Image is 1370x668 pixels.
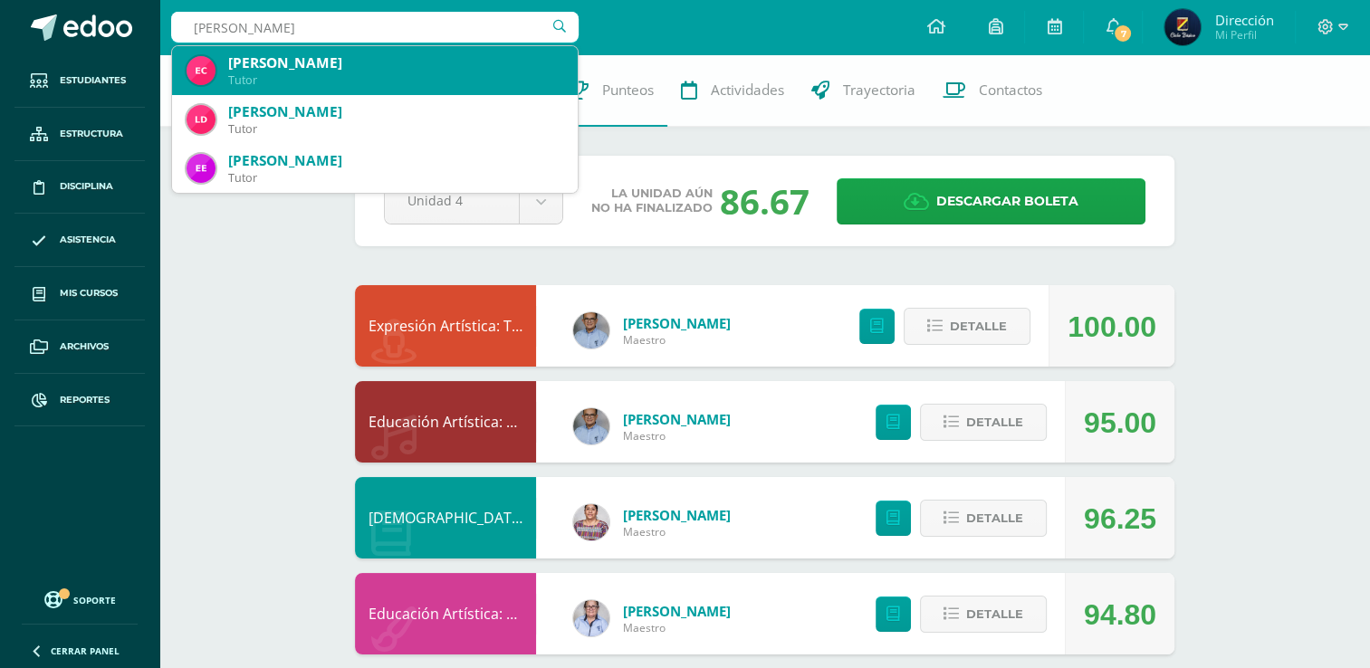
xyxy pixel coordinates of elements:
[602,81,654,100] span: Punteos
[14,54,145,108] a: Estudiantes
[60,127,123,141] span: Estructura
[14,320,145,374] a: Archivos
[60,73,126,88] span: Estudiantes
[228,151,563,170] div: [PERSON_NAME]
[187,154,216,183] img: 1a08394df437329a76f357035215ac96.png
[623,602,731,620] a: [PERSON_NAME]
[60,179,113,194] span: Disciplina
[14,108,145,161] a: Estructura
[51,644,120,657] span: Cerrar panel
[355,381,536,463] div: Educación Artística: Educación Musical
[966,597,1023,631] span: Detalle
[1214,27,1273,43] span: Mi Perfil
[573,600,609,636] img: a19da184a6dd3418ee17da1f5f2698ae.png
[1214,11,1273,29] span: Dirección
[573,504,609,540] img: 7f600a662924718df360360cce82d692.png
[623,506,731,524] a: [PERSON_NAME]
[369,412,632,432] a: Educación Artística: Educación Musical
[936,179,1078,224] span: Descargar boleta
[14,374,145,427] a: Reportes
[228,102,563,121] div: [PERSON_NAME]
[22,587,138,611] a: Soporte
[228,72,563,88] div: Tutor
[1164,9,1201,45] img: 0fb4cf2d5a8caa7c209baa70152fd11e.png
[369,316,549,336] a: Expresión Artística: Teatro
[1113,24,1133,43] span: 7
[920,596,1047,633] button: Detalle
[966,406,1023,439] span: Detalle
[60,286,118,301] span: Mis cursos
[228,121,563,137] div: Tutor
[355,285,536,367] div: Expresión Artística: Teatro
[979,81,1042,100] span: Contactos
[228,53,563,72] div: [PERSON_NAME]
[798,54,929,127] a: Trayectoria
[554,54,667,127] a: Punteos
[14,161,145,215] a: Disciplina
[843,81,915,100] span: Trayectoria
[573,312,609,348] img: c0a26e2fe6bfcdf9029544cd5cc8fd3b.png
[14,214,145,267] a: Asistencia
[966,501,1023,535] span: Detalle
[623,410,731,428] a: [PERSON_NAME]
[355,477,536,558] div: Evangelización
[920,404,1047,441] button: Detalle
[720,177,810,224] div: 86.67
[355,573,536,654] div: Educación Artística: Artes Visuales
[369,604,602,624] a: Educación Artística: Artes Visuales
[920,500,1047,537] button: Detalle
[950,310,1007,343] span: Detalle
[711,81,784,100] span: Actividades
[904,308,1030,345] button: Detalle
[1068,286,1156,367] div: 100.00
[60,233,116,247] span: Asistencia
[73,594,116,606] span: Soporte
[369,508,525,528] a: [DEMOGRAPHIC_DATA]
[623,428,731,444] span: Maestro
[667,54,798,127] a: Actividades
[591,186,713,215] span: La unidad aún no ha finalizado
[60,393,110,407] span: Reportes
[60,339,109,354] span: Archivos
[623,620,731,635] span: Maestro
[573,408,609,444] img: c0a26e2fe6bfcdf9029544cd5cc8fd3b.png
[407,179,496,222] span: Unidad 4
[837,178,1145,224] a: Descargar boleta
[623,524,731,539] span: Maestro
[228,170,563,186] div: Tutor
[187,56,216,85] img: f7e10e099913d1cc9d53ececbcf27235.png
[929,54,1056,127] a: Contactos
[623,314,731,332] a: [PERSON_NAME]
[385,179,562,224] a: Unidad 4
[14,267,145,320] a: Mis cursos
[187,105,216,134] img: c602685dc9e360c8fb21c7c86ac3f3f5.png
[1084,382,1156,463] div: 95.00
[1084,478,1156,559] div: 96.25
[171,12,579,43] input: Busca un usuario...
[1084,574,1156,655] div: 94.80
[623,332,731,348] span: Maestro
